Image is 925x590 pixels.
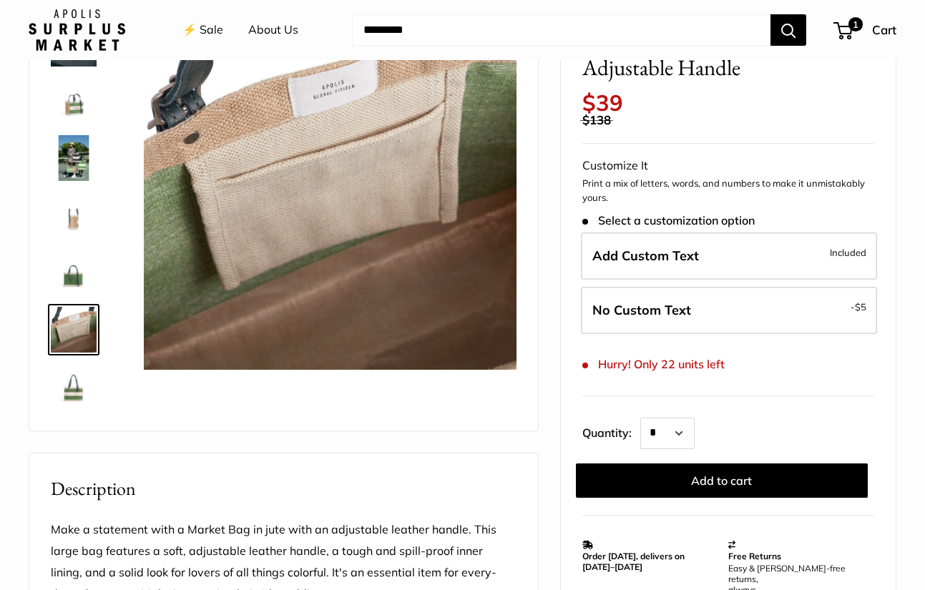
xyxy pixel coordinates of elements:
[182,19,223,41] a: ⚡️ Sale
[48,75,99,127] a: Petite Market Bag in Court Green Chenille with Adjustable Handle
[582,177,874,205] p: Print a mix of letters, words, and numbers to make it unmistakably yours.
[582,413,640,449] label: Quantity:
[51,78,97,124] img: Petite Market Bag in Court Green Chenille with Adjustable Handle
[51,192,97,238] img: Petite Market Bag in Court Green Chenille with Adjustable Handle
[872,22,896,37] span: Cart
[582,551,685,572] strong: Order [DATE], delivers on [DATE]–[DATE]
[830,244,866,261] span: Included
[770,14,806,46] button: Search
[581,232,877,280] label: Add Custom Text
[851,298,866,315] span: -
[48,132,99,184] a: Petite Market Bag in Court Green Chenille with Adjustable Handle
[582,112,611,127] span: $138
[728,551,781,561] strong: Free Returns
[352,14,770,46] input: Search...
[592,302,691,318] span: No Custom Text
[29,9,125,51] img: Apolis: Surplus Market
[48,190,99,241] a: Petite Market Bag in Court Green Chenille with Adjustable Handle
[51,307,97,353] img: Petite Market Bag in Court Green Chenille with Adjustable Handle
[248,19,298,41] a: About Us
[582,89,623,117] span: $39
[48,304,99,355] a: Petite Market Bag in Court Green Chenille with Adjustable Handle
[582,214,755,227] span: Select a customization option
[581,287,877,334] label: Leave Blank
[51,475,517,503] h2: Description
[582,1,823,81] span: Petite Market Bag in Court Green Chenille with Adjustable Handle
[48,247,99,298] a: description_Stamp of authenticity printed on the back
[835,19,896,41] a: 1 Cart
[582,155,874,177] div: Customize It
[48,361,99,413] a: Petite Market Bag in Court Green Chenille with Adjustable Handle
[848,17,863,31] span: 1
[855,301,866,313] span: $5
[51,135,97,181] img: Petite Market Bag in Court Green Chenille with Adjustable Handle
[51,364,97,410] img: Petite Market Bag in Court Green Chenille with Adjustable Handle
[582,358,725,371] span: Hurry! Only 22 units left
[51,250,97,295] img: description_Stamp of authenticity printed on the back
[576,463,868,498] button: Add to cart
[592,247,699,264] span: Add Custom Text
